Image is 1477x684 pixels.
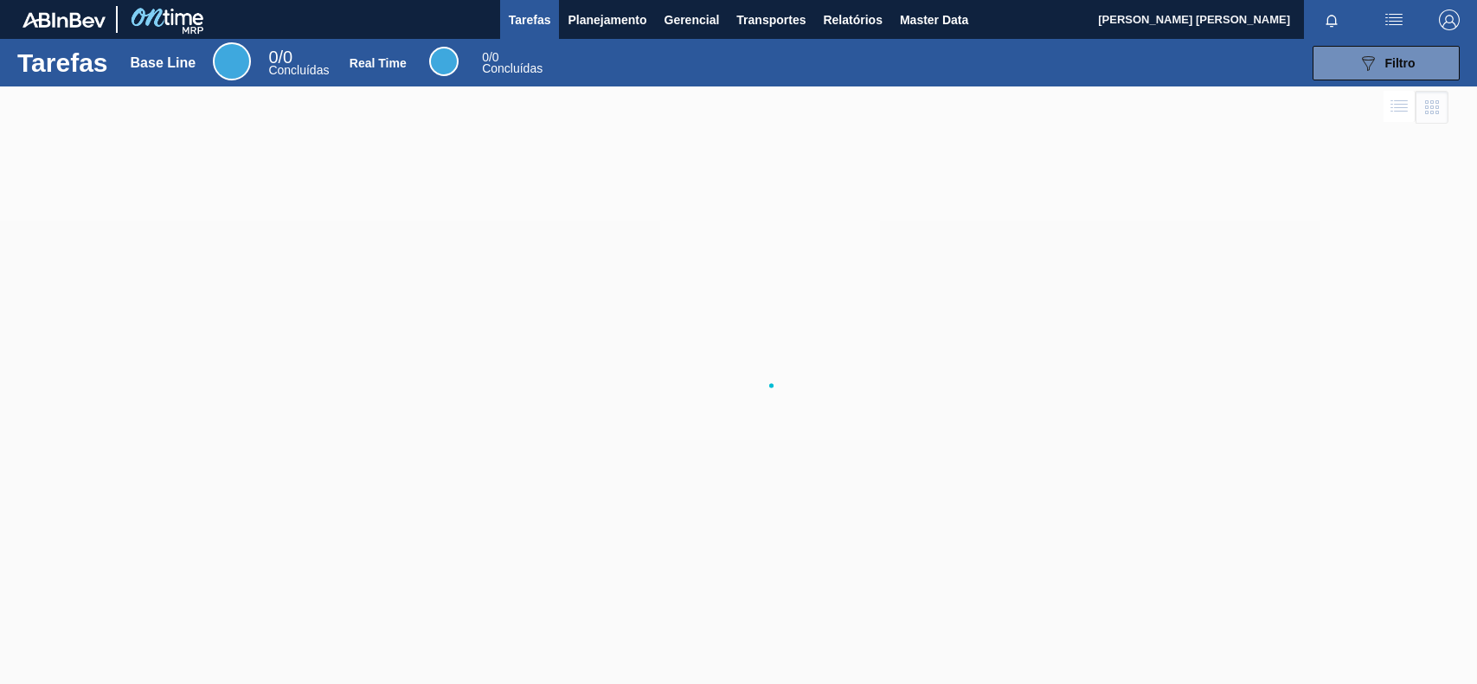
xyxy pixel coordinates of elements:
[268,50,329,76] div: Base Line
[568,10,646,30] span: Planejamento
[1313,46,1460,80] button: Filtro
[17,53,108,73] h1: Tarefas
[429,47,459,76] div: Real Time
[1304,8,1359,32] button: Notificações
[482,50,489,64] span: 0
[900,10,968,30] span: Master Data
[665,10,720,30] span: Gerencial
[736,10,806,30] span: Transportes
[268,63,329,77] span: Concluídas
[509,10,551,30] span: Tarefas
[1439,10,1460,30] img: Logout
[350,56,407,70] div: Real Time
[22,12,106,28] img: TNhmsLtSVTkK8tSr43FrP2fwEKptu5GPRR3wAAAABJRU5ErkJggg==
[1384,10,1404,30] img: userActions
[1385,56,1416,70] span: Filtro
[131,55,196,71] div: Base Line
[482,61,543,75] span: Concluídas
[213,42,251,80] div: Base Line
[268,48,292,67] span: / 0
[482,50,498,64] span: / 0
[268,48,278,67] span: 0
[823,10,882,30] span: Relatórios
[482,52,543,74] div: Real Time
